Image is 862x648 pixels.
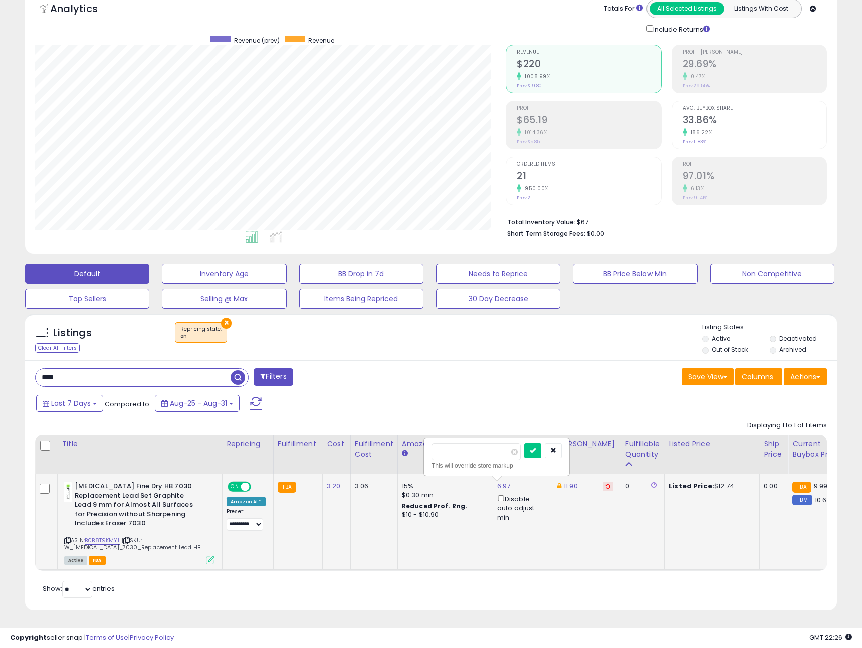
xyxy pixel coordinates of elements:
[517,58,661,72] h2: $220
[64,482,72,502] img: 21CyuWAWZ7L._SL40_.jpg
[227,439,269,449] div: Repricing
[747,421,827,430] div: Displaying 1 to 1 of 1 items
[162,289,286,309] button: Selling @ Max
[814,481,828,491] span: 9.99
[75,482,196,531] b: [MEDICAL_DATA] Fine Dry HB 7030 Replacement Lead Set Graphite Lead 9 mm for Almost All Surfaces f...
[735,368,782,385] button: Columns
[792,439,844,460] div: Current Buybox Price
[162,264,286,284] button: Inventory Age
[710,264,834,284] button: Non Competitive
[64,482,214,563] div: ASIN:
[779,345,806,354] label: Archived
[517,50,661,55] span: Revenue
[402,502,468,510] b: Reduced Prof. Rng.
[669,481,714,491] b: Listed Price:
[402,491,485,500] div: $0.30 min
[792,482,811,493] small: FBA
[639,23,722,35] div: Include Returns
[355,482,390,491] div: 3.06
[792,495,812,505] small: FBM
[402,511,485,519] div: $10 - $10.90
[64,536,200,551] span: | SKU: W_[MEDICAL_DATA]_7030_Replacement Lead HB
[436,264,560,284] button: Needs to Reprice
[683,139,706,145] small: Prev: 11.83%
[702,322,837,332] p: Listing States:
[89,556,106,565] span: FBA
[402,439,489,449] div: Amazon Fees
[683,195,707,201] small: Prev: 91.41%
[564,481,578,491] a: 11.90
[53,326,92,340] h5: Listings
[683,162,826,167] span: ROI
[521,129,547,136] small: 1014.36%
[683,58,826,72] h2: 29.69%
[43,584,115,593] span: Show: entries
[764,439,784,460] div: Ship Price
[604,4,643,14] div: Totals For
[497,481,511,491] a: 6.97
[517,195,530,201] small: Prev: 2
[779,334,817,343] label: Deactivated
[507,229,585,238] b: Short Term Storage Fees:
[278,439,318,449] div: Fulfillment
[683,83,710,89] small: Prev: 29.55%
[669,439,755,449] div: Listed Price
[10,633,47,642] strong: Copyright
[517,114,661,128] h2: $65.19
[327,439,346,449] div: Cost
[517,170,661,184] h2: 21
[170,398,227,408] span: Aug-25 - Aug-31
[308,36,334,45] span: Revenue
[436,289,560,309] button: 30 Day Decrease
[62,439,218,449] div: Title
[557,439,617,449] div: [PERSON_NAME]
[573,264,697,284] button: BB Price Below Min
[180,325,222,340] span: Repricing state :
[227,508,266,531] div: Preset:
[809,633,852,642] span: 2025-09-8 22:26 GMT
[650,2,724,15] button: All Selected Listings
[625,439,660,460] div: Fulfillable Quantity
[51,398,91,408] span: Last 7 Days
[587,229,604,238] span: $0.00
[155,395,240,412] button: Aug-25 - Aug-31
[507,215,819,227] li: $67
[130,633,174,642] a: Privacy Policy
[669,482,752,491] div: $12.74
[742,372,773,382] span: Columns
[683,106,826,111] span: Avg. Buybox Share
[517,139,540,145] small: Prev: $5.85
[712,345,748,354] label: Out of Stock
[327,481,341,491] a: 3.20
[254,368,293,386] button: Filters
[35,343,80,353] div: Clear All Filters
[687,129,713,136] small: 186.22%
[36,395,103,412] button: Last 7 Days
[712,334,730,343] label: Active
[683,170,826,184] h2: 97.01%
[86,633,128,642] a: Terms of Use
[10,633,174,643] div: seller snap | |
[227,497,266,506] div: Amazon AI *
[299,289,423,309] button: Items Being Repriced
[234,36,280,45] span: Revenue (prev)
[625,482,657,491] div: 0
[521,73,550,80] small: 1008.99%
[85,536,120,545] a: B0B8T9KMYL
[497,493,545,522] div: Disable auto adjust min
[724,2,798,15] button: Listings With Cost
[299,264,423,284] button: BB Drop in 7d
[784,368,827,385] button: Actions
[507,218,575,226] b: Total Inventory Value:
[687,73,706,80] small: 0.47%
[683,50,826,55] span: Profit [PERSON_NAME]
[180,333,222,340] div: on
[25,289,149,309] button: Top Sellers
[683,114,826,128] h2: 33.86%
[278,482,296,493] small: FBA
[517,106,661,111] span: Profit
[355,439,393,460] div: Fulfillment Cost
[521,185,549,192] small: 950.00%
[517,162,661,167] span: Ordered Items
[764,482,780,491] div: 0.00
